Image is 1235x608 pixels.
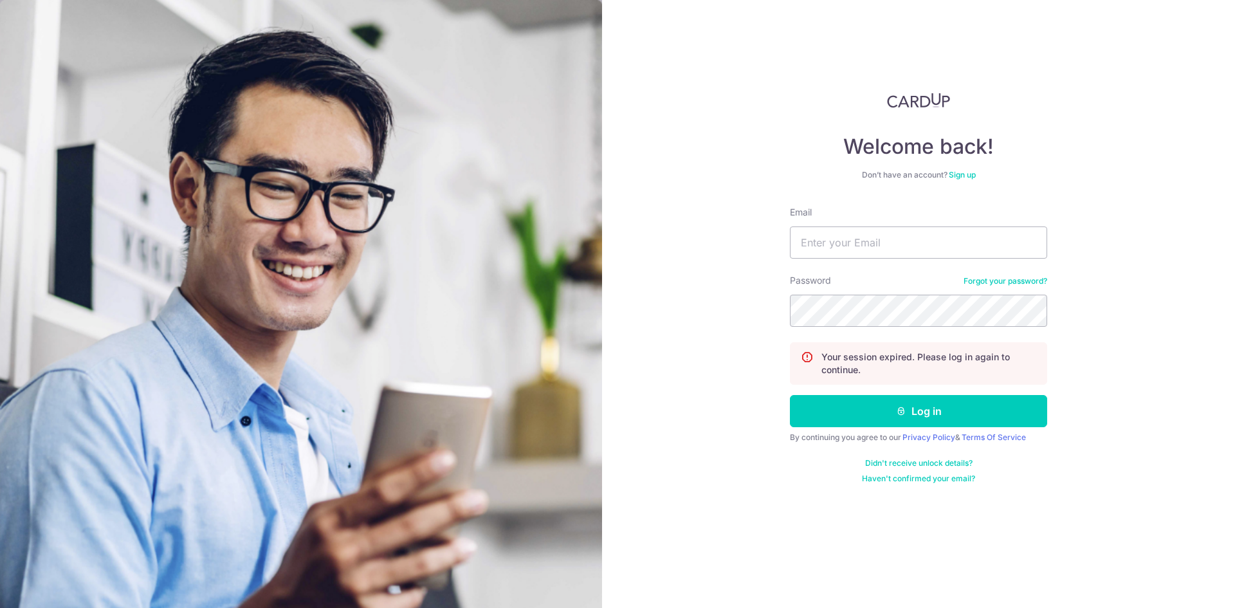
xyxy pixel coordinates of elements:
label: Email [790,206,812,219]
a: Terms Of Service [962,432,1026,442]
div: Don’t have an account? [790,170,1047,180]
h4: Welcome back! [790,134,1047,160]
a: Haven't confirmed your email? [862,474,975,484]
img: CardUp Logo [887,93,950,108]
a: Didn't receive unlock details? [865,458,973,468]
button: Log in [790,395,1047,427]
a: Privacy Policy [902,432,955,442]
label: Password [790,274,831,287]
a: Sign up [949,170,976,180]
div: By continuing you agree to our & [790,432,1047,443]
a: Forgot your password? [964,276,1047,286]
p: Your session expired. Please log in again to continue. [821,351,1036,376]
input: Enter your Email [790,226,1047,259]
